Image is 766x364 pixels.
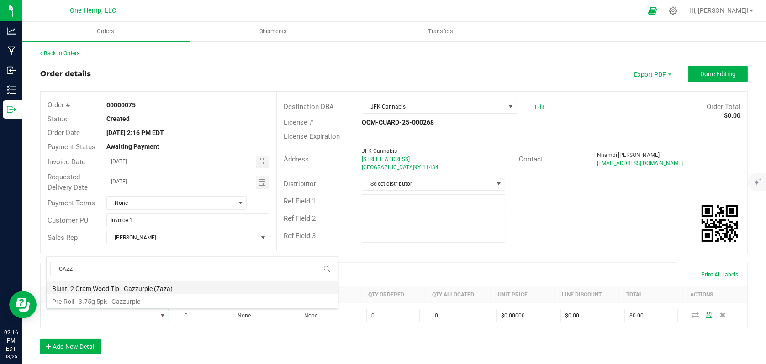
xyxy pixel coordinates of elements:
span: [GEOGRAPHIC_DATA] [362,164,414,171]
span: Order # [48,101,70,109]
span: [PERSON_NAME] [618,152,660,158]
span: [EMAIL_ADDRESS][DOMAIN_NAME] [597,160,683,166]
inline-svg: Manufacturing [7,46,16,55]
span: NY [413,164,421,171]
span: 0 [180,312,188,319]
span: Distributor [284,180,316,188]
span: Payment Status [48,143,95,151]
span: Ref Field 1 [284,197,316,205]
li: Export PDF [624,66,679,82]
span: Order Date [48,129,80,137]
span: Done Editing [700,70,736,78]
strong: OCM-CUARD-25-000268 [362,119,434,126]
strong: Created [106,115,130,122]
span: 0 [431,312,438,319]
a: Orders [22,22,190,41]
inline-svg: Outbound [7,105,16,114]
input: 0 [367,309,419,322]
a: Back to Orders [40,50,79,57]
strong: Awaiting Payment [106,143,159,150]
span: License # [284,118,313,126]
input: 0 [561,309,613,322]
span: Customer PO [48,216,88,224]
span: Sales Rep [48,234,78,242]
a: Shipments [190,22,357,41]
th: Qty Ordered [361,286,425,303]
span: Toggle calendar [256,156,269,168]
strong: [DATE] 2:16 PM EDT [106,129,164,136]
span: [STREET_ADDRESS] [362,156,410,162]
span: [PERSON_NAME] [107,231,258,244]
span: , [412,164,413,171]
button: Add New Detail [40,339,101,354]
span: One Hemp, LLC [70,7,116,15]
button: Done Editing [688,66,748,82]
th: Line Discount [555,286,619,303]
div: Order details [40,68,91,79]
strong: $0.00 [724,112,740,119]
span: Status [48,115,67,123]
span: Shipments [247,27,299,36]
a: Edit [535,104,544,110]
th: Unit Price [491,286,555,303]
th: Total [619,286,683,303]
span: Transfers [416,27,465,36]
span: 11434 [423,164,438,171]
span: Order Total [707,103,740,111]
p: 02:16 PM EDT [4,328,18,353]
span: JFK Cannabis [362,148,397,154]
a: Transfers [357,22,524,41]
iframe: Resource center [9,291,37,318]
span: Open Ecommerce Menu [642,2,663,20]
inline-svg: Analytics [7,26,16,36]
span: Save Order Detail [703,312,716,317]
img: Scan me! [702,205,738,242]
span: Payment Terms [48,199,95,207]
input: 0 [497,309,549,322]
th: Item [41,286,174,303]
span: Hi, [PERSON_NAME]! [689,7,749,14]
span: Select distributor [362,177,493,190]
span: License Expiration [284,132,340,140]
span: Contact [519,155,543,163]
span: Toggle calendar [256,176,269,189]
span: None [233,312,251,319]
p: 08/25 [4,353,18,360]
th: Qty Allocated [425,286,491,303]
input: 0 [625,309,677,322]
span: Invoice Date [48,158,85,166]
inline-svg: Inbound [7,66,16,75]
span: Nnamdi [597,152,618,158]
span: Ref Field 2 [284,214,316,223]
span: None [300,312,317,319]
strong: 00000075 [106,101,136,109]
th: Actions [683,286,747,303]
span: Delete Order Detail [716,312,730,317]
qrcode: 00000075 [702,205,738,242]
span: Ref Field 3 [284,232,316,240]
div: Manage settings [667,6,679,15]
span: Requested Delivery Date [48,173,88,192]
inline-svg: Inventory [7,85,16,94]
span: Destination DBA [284,103,334,111]
span: JFK Cannabis [362,100,505,113]
span: Address [284,155,309,163]
span: None [107,197,235,209]
span: Orders [85,27,127,36]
